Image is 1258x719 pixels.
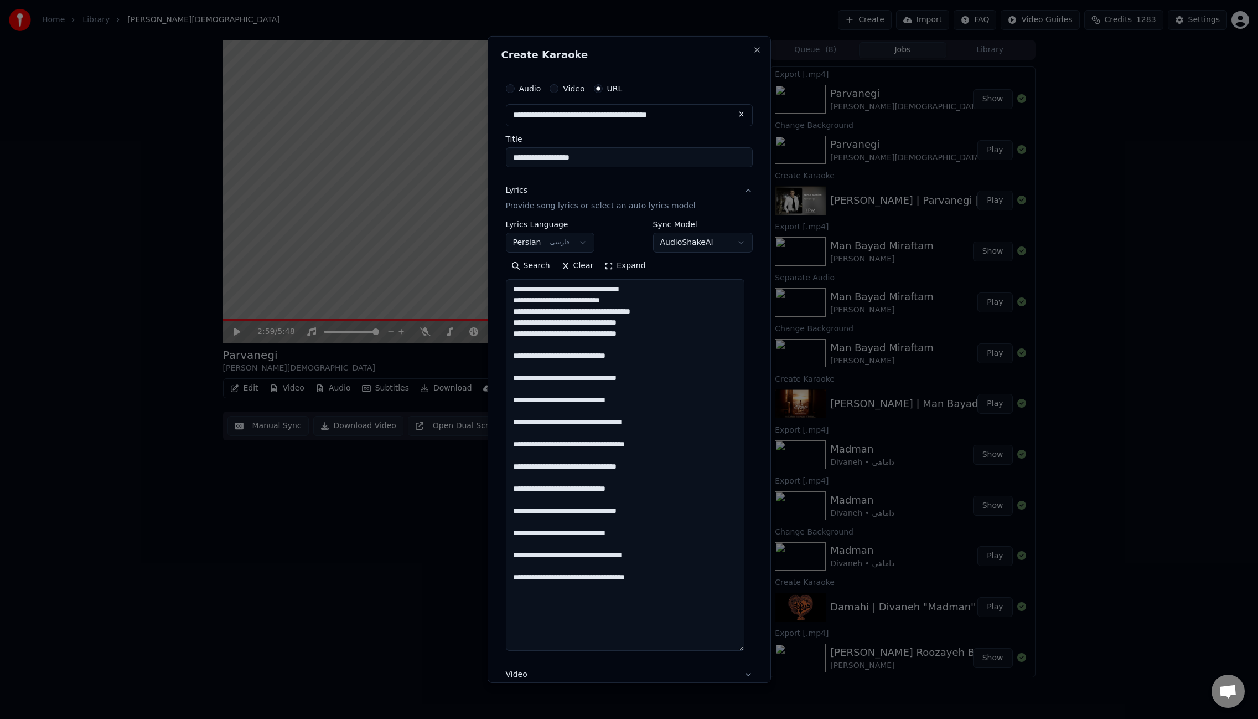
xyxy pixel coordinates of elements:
div: LyricsProvide song lyrics or select an auto lyrics model [506,220,753,660]
div: Lyrics [506,185,527,196]
button: VideoCustomize Karaoke Video: Use Image, Video, or Color [506,660,753,705]
button: Search [506,257,556,275]
label: Title [506,135,753,143]
button: Clear [556,257,599,275]
p: Provide song lyrics or select an auto lyrics model [506,201,696,212]
label: Sync Model [653,220,753,228]
label: URL [607,85,623,93]
button: LyricsProvide song lyrics or select an auto lyrics model [506,176,753,220]
label: Audio [519,85,541,93]
div: Video [506,669,713,696]
label: Lyrics Language [506,220,594,228]
label: Video [563,85,584,93]
h2: Create Karaoke [501,50,757,60]
button: Expand [599,257,651,275]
